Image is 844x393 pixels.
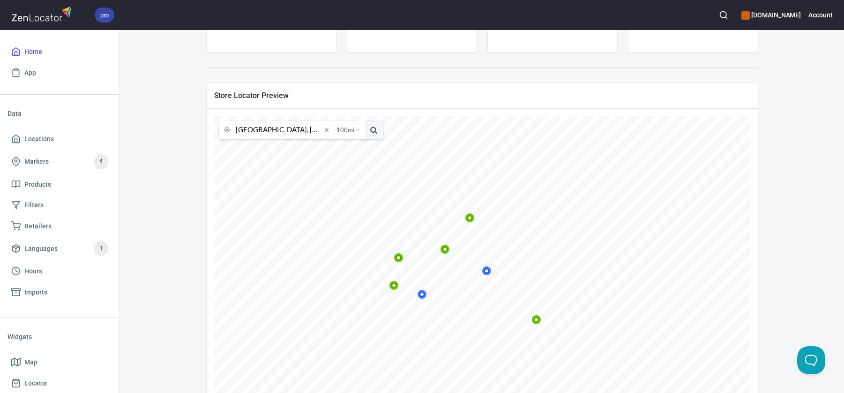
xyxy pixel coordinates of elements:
iframe: Help Scout Beacon - Open [797,346,825,374]
a: App [7,62,112,83]
span: Locations [24,133,54,145]
h6: [DOMAIN_NAME] [741,10,801,20]
span: Imports [24,287,47,298]
span: Locator [24,378,47,389]
span: pro [95,10,114,20]
div: Manage your apps [741,5,801,25]
button: Account [808,5,833,25]
a: Map [7,352,112,373]
span: Store Locator Preview [214,91,750,100]
span: Retailers [24,220,52,232]
span: Home [24,46,42,58]
span: 100 mi [336,121,354,139]
span: Map [24,356,37,368]
span: Markers [24,156,49,167]
div: pro [95,8,114,23]
button: Search [713,5,734,25]
a: Imports [7,282,112,303]
a: Hours [7,261,112,282]
a: Retailers [7,216,112,237]
span: Filters [24,199,44,211]
button: color-CE600E [741,11,750,20]
span: Languages [24,243,58,255]
span: Products [24,179,51,190]
a: Filters [7,195,112,216]
a: Markers4 [7,150,112,174]
span: App [24,67,36,79]
a: Home [7,41,112,62]
img: zenlocator [11,4,74,24]
li: Widgets [7,325,112,348]
a: Products [7,174,112,195]
a: Languages1 [7,236,112,261]
a: Locations [7,128,112,150]
span: Hours [24,265,42,277]
span: 1 [94,243,108,254]
span: 4 [94,156,108,167]
li: Data [7,102,112,125]
input: search [236,121,321,139]
h6: Account [808,10,833,20]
